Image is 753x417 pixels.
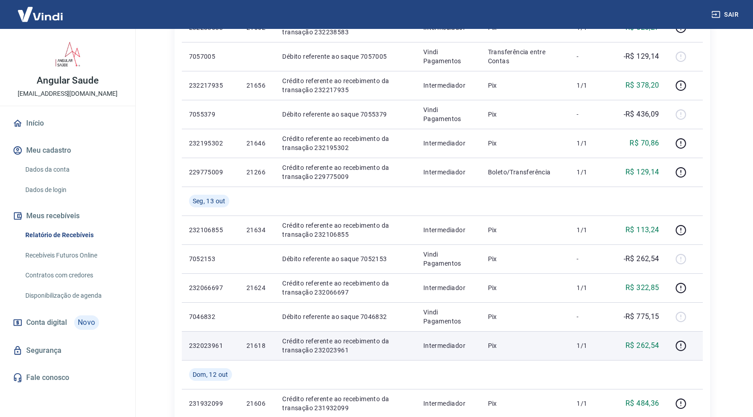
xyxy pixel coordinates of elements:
[282,221,408,239] p: Crédito referente ao recebimento da transação 232106855
[189,225,232,234] p: 232106855
[423,47,474,66] p: Vindi Pagamentos
[488,312,563,321] p: Pix
[282,163,408,181] p: Crédito referente ao recebimento da transação 229775009
[26,316,67,329] span: Conta digital
[189,399,232,408] p: 231932099
[577,341,603,350] p: 1/1
[11,206,124,226] button: Meus recebíveis
[488,168,563,177] p: Boleto/Transferência
[423,250,474,268] p: Vindi Pagamentos
[282,312,408,321] p: Débito referente ao saque 7046832
[423,308,474,326] p: Vindi Pagamentos
[488,283,563,292] p: Pix
[189,168,232,177] p: 229775009
[18,89,118,98] p: [EMAIL_ADDRESS][DOMAIN_NAME]
[189,312,232,321] p: 7046832
[577,139,603,148] p: 1/1
[11,312,124,333] a: Conta digitalNovo
[37,76,98,85] p: Angular Saude
[246,341,268,350] p: 21618
[246,168,268,177] p: 21266
[423,341,474,350] p: Intermediador
[11,341,124,361] a: Segurança
[577,52,603,61] p: -
[488,139,563,148] p: Pix
[423,283,474,292] p: Intermediador
[577,254,603,263] p: -
[625,340,659,351] p: R$ 262,54
[624,109,659,120] p: -R$ 436,09
[423,105,474,123] p: Vindi Pagamentos
[189,341,232,350] p: 232023961
[282,110,408,119] p: Débito referente ao saque 7055379
[246,81,268,90] p: 21656
[22,286,124,305] a: Disponibilização de agenda
[488,81,563,90] p: Pix
[488,110,563,119] p: Pix
[282,254,408,263] p: Débito referente ao saque 7052153
[488,341,563,350] p: Pix
[246,225,268,234] p: 21634
[577,110,603,119] p: -
[282,394,408,412] p: Crédito referente ao recebimento da transação 231932099
[577,283,603,292] p: 1/1
[577,81,603,90] p: 1/1
[22,246,124,265] a: Recebíveis Futuros Online
[625,167,659,178] p: R$ 129,14
[282,337,408,355] p: Crédito referente ao recebimento da transação 232023961
[246,139,268,148] p: 21646
[624,253,659,264] p: -R$ 262,54
[577,312,603,321] p: -
[50,36,86,72] img: 45a4dbe8-9df9-416d-970c-a854dddb586c.jpeg
[624,311,659,322] p: -R$ 775,15
[625,282,659,293] p: R$ 322,85
[488,254,563,263] p: Pix
[423,399,474,408] p: Intermediador
[625,225,659,235] p: R$ 113,24
[625,398,659,409] p: R$ 484,36
[189,254,232,263] p: 7052153
[488,225,563,234] p: Pix
[11,141,124,160] button: Meu cadastro
[189,283,232,292] p: 232066697
[22,160,124,179] a: Dados da conta
[630,138,659,149] p: R$ 70,86
[22,266,124,285] a: Contratos com credores
[282,76,408,94] p: Crédito referente ao recebimento da transação 232217935
[189,81,232,90] p: 232217935
[11,113,124,133] a: Início
[625,80,659,91] p: R$ 378,20
[11,368,124,388] a: Fale conosco
[193,197,226,206] span: Seg, 13 out
[423,81,474,90] p: Intermediador
[710,6,742,23] button: Sair
[189,139,232,148] p: 232195302
[577,399,603,408] p: 1/1
[282,52,408,61] p: Débito referente ao saque 7057005
[282,134,408,152] p: Crédito referente ao recebimento da transação 232195302
[488,47,563,66] p: Transferência entre Contas
[74,315,99,330] span: Novo
[246,283,268,292] p: 21624
[423,225,474,234] p: Intermediador
[624,51,659,62] p: -R$ 129,14
[423,139,474,148] p: Intermediador
[193,370,228,379] span: Dom, 12 out
[189,110,232,119] p: 7055379
[246,399,268,408] p: 21606
[22,226,124,244] a: Relatório de Recebíveis
[189,52,232,61] p: 7057005
[488,399,563,408] p: Pix
[423,168,474,177] p: Intermediador
[577,225,603,234] p: 1/1
[282,279,408,297] p: Crédito referente ao recebimento da transação 232066697
[22,181,124,199] a: Dados de login
[11,0,70,28] img: Vindi
[577,168,603,177] p: 1/1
